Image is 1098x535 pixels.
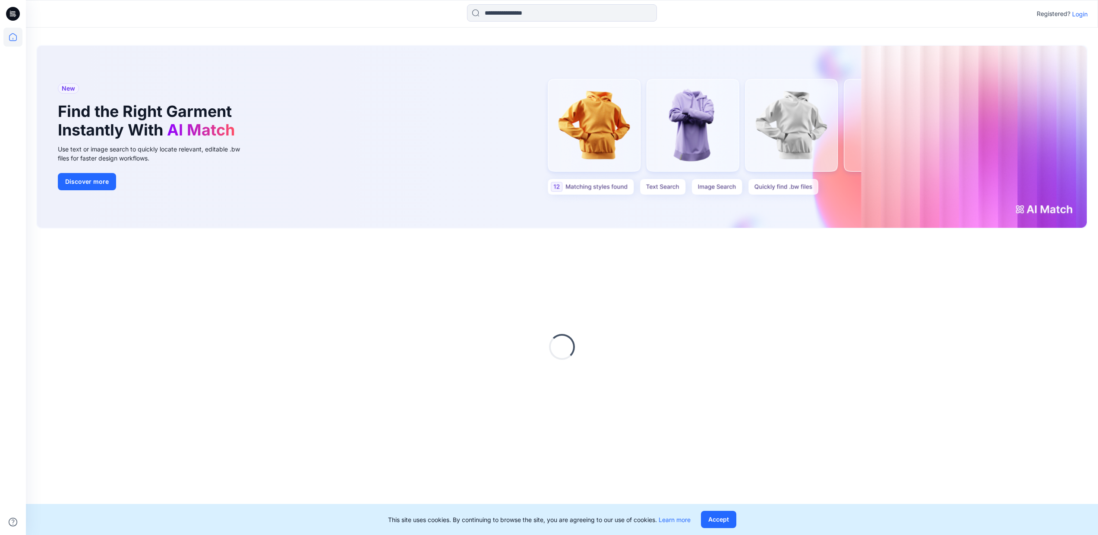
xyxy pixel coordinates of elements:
[659,516,691,523] a: Learn more
[62,83,75,94] span: New
[58,102,239,139] h1: Find the Right Garment Instantly With
[701,511,736,528] button: Accept
[58,145,252,163] div: Use text or image search to quickly locate relevant, editable .bw files for faster design workflows.
[58,173,116,190] button: Discover more
[388,515,691,524] p: This site uses cookies. By continuing to browse the site, you are agreeing to our use of cookies.
[1072,9,1088,19] p: Login
[1037,9,1070,19] p: Registered?
[167,120,235,139] span: AI Match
